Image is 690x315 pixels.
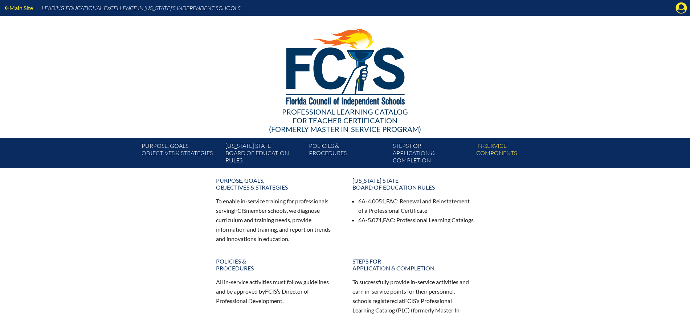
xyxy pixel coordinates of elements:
a: Policies &Procedures [212,255,342,274]
a: Policies &Procedures [306,141,389,168]
a: [US_STATE] StateBoard of Education rules [222,141,306,168]
span: FCIS [234,207,246,214]
a: Steps forapplication & completion [390,141,473,168]
span: FAC [386,198,397,204]
span: FCIS [265,288,277,295]
div: Professional Learning Catalog (formerly Master In-service Program) [136,107,554,133]
img: FCISlogo221.eps [270,16,420,115]
li: 6A-5.071, : Professional Learning Catalogs [358,215,474,225]
a: [US_STATE] StateBoard of Education rules [348,174,479,194]
a: Main Site [1,3,36,13]
svg: Manage Account [675,2,687,14]
p: To enable in-service training for professionals serving member schools, we diagnose curriculum an... [216,196,338,243]
p: All in-service activities must follow guidelines and be approved by ’s Director of Professional D... [216,277,338,306]
span: FAC [383,216,394,223]
span: PLC [398,307,408,314]
span: FCIS [404,297,416,304]
span: for Teacher Certification [293,116,397,125]
a: Steps forapplication & completion [348,255,479,274]
a: Purpose, goals,objectives & strategies [212,174,342,194]
a: In-servicecomponents [473,141,557,168]
a: Purpose, goals,objectives & strategies [139,141,222,168]
li: 6A-4.0051, : Renewal and Reinstatement of a Professional Certificate [358,196,474,215]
